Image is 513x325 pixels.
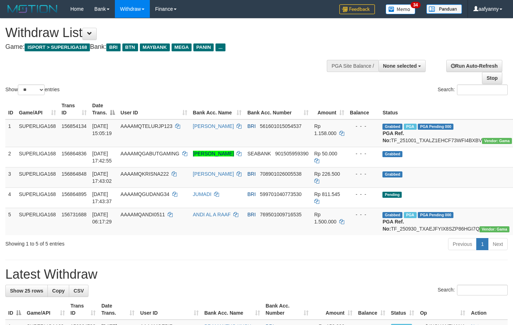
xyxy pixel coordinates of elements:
th: Bank Acc. Number: activate to sort column ascending [244,99,311,119]
span: Marked by aafromsomean [404,212,416,218]
span: [DATE] 15:05:19 [92,123,112,136]
a: 1 [476,238,488,250]
span: BRI [247,212,255,217]
th: Action [468,299,508,320]
td: SUPERLIGA168 [16,119,59,147]
span: Rp 50.000 [314,151,337,156]
span: Grabbed [382,151,402,157]
span: PANIN [193,43,214,51]
div: - - - [350,191,377,198]
td: 4 [5,187,16,208]
span: Copy 769501009716535 to clipboard [260,212,301,217]
span: Show 25 rows [10,288,43,294]
th: Trans ID: activate to sort column ascending [59,99,90,119]
label: Search: [438,84,508,95]
button: None selected [379,60,426,72]
span: Copy 901505959390 to clipboard [275,151,308,156]
a: Stop [482,72,502,84]
td: 5 [5,208,16,235]
img: MOTION_logo.png [5,4,60,14]
span: MAYBANK [140,43,170,51]
label: Show entries [5,84,60,95]
a: [PERSON_NAME] [193,151,234,156]
span: Grabbed [382,171,402,177]
span: Grabbed [382,124,402,130]
th: User ID: activate to sort column ascending [118,99,190,119]
span: BRI [247,191,255,197]
span: SEABANK [247,151,271,156]
span: CSV [73,288,84,294]
span: ISPORT > SUPERLIGA168 [25,43,90,51]
span: Rp 811.545 [314,191,340,197]
span: BRI [247,171,255,177]
a: JUMADI [193,191,212,197]
label: Search: [438,285,508,295]
span: Vendor URL: https://trx31.1velocity.biz [482,138,512,144]
h1: Latest Withdraw [5,267,508,282]
div: - - - [350,123,377,130]
th: Bank Acc. Name: activate to sort column ascending [190,99,245,119]
span: AAAAMQGUDANG34 [121,191,169,197]
a: Show 25 rows [5,285,48,297]
a: Previous [448,238,477,250]
span: MEGA [172,43,192,51]
th: Status: activate to sort column ascending [388,299,417,320]
td: SUPERLIGA168 [16,187,59,208]
span: [DATE] 17:43:02 [92,171,112,184]
a: CSV [69,285,88,297]
div: PGA Site Balance / [327,60,378,72]
span: Copy 561601015054537 to clipboard [260,123,301,129]
td: SUPERLIGA168 [16,208,59,235]
div: Showing 1 to 5 of 5 entries [5,237,208,247]
span: [DATE] 17:42:55 [92,151,112,164]
th: ID: activate to sort column descending [5,299,24,320]
th: Trans ID: activate to sort column ascending [68,299,99,320]
span: 156864848 [62,171,87,177]
a: [PERSON_NAME] [193,171,234,177]
span: 156864836 [62,151,87,156]
td: SUPERLIGA168 [16,147,59,167]
th: ID [5,99,16,119]
span: BTN [122,43,138,51]
th: Balance: activate to sort column ascending [355,299,388,320]
td: 1 [5,119,16,147]
th: Game/API: activate to sort column ascending [16,99,59,119]
span: 34 [411,2,420,8]
a: [PERSON_NAME] [193,123,234,129]
span: Marked by aafsengchandara [404,124,416,130]
span: 156854134 [62,123,87,129]
td: 3 [5,167,16,187]
span: Pending [382,192,402,198]
th: Op: activate to sort column ascending [417,299,468,320]
th: Bank Acc. Name: activate to sort column ascending [202,299,263,320]
h4: Game: Bank: [5,43,335,51]
span: AAAAMQANDI0511 [121,212,165,217]
span: PGA Pending [418,124,453,130]
span: Rp 226.500 [314,171,340,177]
div: - - - [350,170,377,177]
span: [DATE] 06:17:29 [92,212,112,225]
th: Bank Acc. Number: activate to sort column ascending [263,299,312,320]
span: Copy 599701040773530 to clipboard [260,191,301,197]
span: ... [215,43,225,51]
img: Button%20Memo.svg [386,4,416,14]
th: Date Trans.: activate to sort column ascending [98,299,137,320]
th: Balance [347,99,380,119]
th: Date Trans.: activate to sort column descending [90,99,118,119]
select: Showentries [18,84,45,95]
img: Feedback.jpg [339,4,375,14]
input: Search: [457,285,508,295]
td: SUPERLIGA168 [16,167,59,187]
span: Vendor URL: https://trx31.1velocity.biz [479,226,509,232]
span: 156864895 [62,191,87,197]
a: Copy [47,285,69,297]
img: panduan.png [426,4,462,14]
span: BRI [247,123,255,129]
span: AAAAMQKRISNA222 [121,171,169,177]
a: Run Auto-Refresh [446,60,502,72]
span: Rp 1.500.000 [314,212,336,225]
div: - - - [350,150,377,157]
b: PGA Ref. No: [382,130,404,143]
span: Grabbed [382,212,402,218]
span: Copy 708901026005538 to clipboard [260,171,301,177]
